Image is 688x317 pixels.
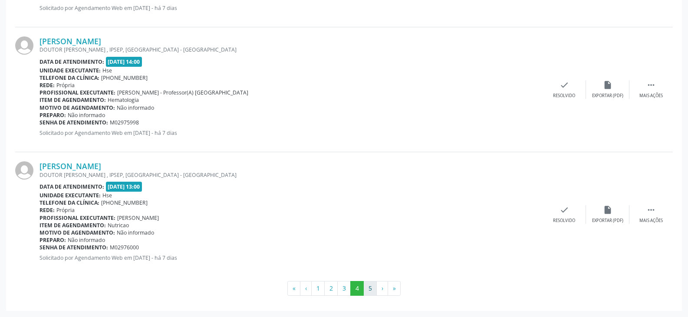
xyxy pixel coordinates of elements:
[108,96,139,104] span: Hematologia
[110,244,139,251] span: M02976000
[40,129,543,137] p: Solicitado por Agendamento Web em [DATE] - há 7 dias
[40,236,66,244] b: Preparo:
[40,96,106,104] b: Item de agendamento:
[592,218,623,224] div: Exportar (PDF)
[68,236,105,244] span: Não informado
[40,74,99,82] b: Telefone da clínica:
[40,119,108,126] b: Senha de atendimento:
[40,36,101,46] a: [PERSON_NAME]
[15,36,33,55] img: img
[324,281,338,296] button: Go to page 2
[639,218,663,224] div: Mais ações
[287,281,300,296] button: Go to first page
[40,183,104,190] b: Data de atendimento:
[40,161,101,171] a: [PERSON_NAME]
[350,281,364,296] button: Go to page 4
[337,281,351,296] button: Go to page 3
[40,82,55,89] b: Rede:
[592,93,623,99] div: Exportar (PDF)
[117,229,154,236] span: Não informado
[363,281,377,296] button: Go to page 5
[40,111,66,119] b: Preparo:
[101,199,148,206] span: [PHONE_NUMBER]
[108,222,129,229] span: Nutricao
[40,46,543,53] div: DOUTOR [PERSON_NAME] , IPSEP, [GEOGRAPHIC_DATA] - [GEOGRAPHIC_DATA]
[553,93,575,99] div: Resolvido
[603,80,612,90] i: insert_drive_file
[102,192,112,199] span: Hse
[110,119,139,126] span: M02975998
[117,214,159,222] span: [PERSON_NAME]
[40,89,115,96] b: Profissional executante:
[117,104,154,111] span: Não informado
[560,205,569,215] i: check
[15,281,673,296] ul: Pagination
[40,67,101,74] b: Unidade executante:
[117,89,248,96] span: [PERSON_NAME] - Professor(A) [GEOGRAPHIC_DATA]
[102,67,112,74] span: Hse
[311,281,325,296] button: Go to page 1
[56,206,75,214] span: Própria
[40,58,104,65] b: Data de atendimento:
[101,74,148,82] span: [PHONE_NUMBER]
[388,281,401,296] button: Go to last page
[68,111,105,119] span: Não informado
[300,281,312,296] button: Go to previous page
[106,182,142,192] span: [DATE] 13:00
[646,80,656,90] i: 
[639,93,663,99] div: Mais ações
[40,229,115,236] b: Motivo de agendamento:
[560,80,569,90] i: check
[56,82,75,89] span: Própria
[40,192,101,199] b: Unidade executante:
[40,222,106,229] b: Item de agendamento:
[376,281,388,296] button: Go to next page
[15,161,33,180] img: img
[40,244,108,251] b: Senha de atendimento:
[40,4,543,12] p: Solicitado por Agendamento Web em [DATE] - há 7 dias
[603,205,612,215] i: insert_drive_file
[40,171,543,179] div: DOUTOR [PERSON_NAME] , IPSEP, [GEOGRAPHIC_DATA] - [GEOGRAPHIC_DATA]
[40,254,543,261] p: Solicitado por Agendamento Web em [DATE] - há 7 dias
[106,57,142,67] span: [DATE] 14:00
[646,205,656,215] i: 
[553,218,575,224] div: Resolvido
[40,199,99,206] b: Telefone da clínica:
[40,104,115,111] b: Motivo de agendamento:
[40,206,55,214] b: Rede:
[40,214,115,222] b: Profissional executante:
